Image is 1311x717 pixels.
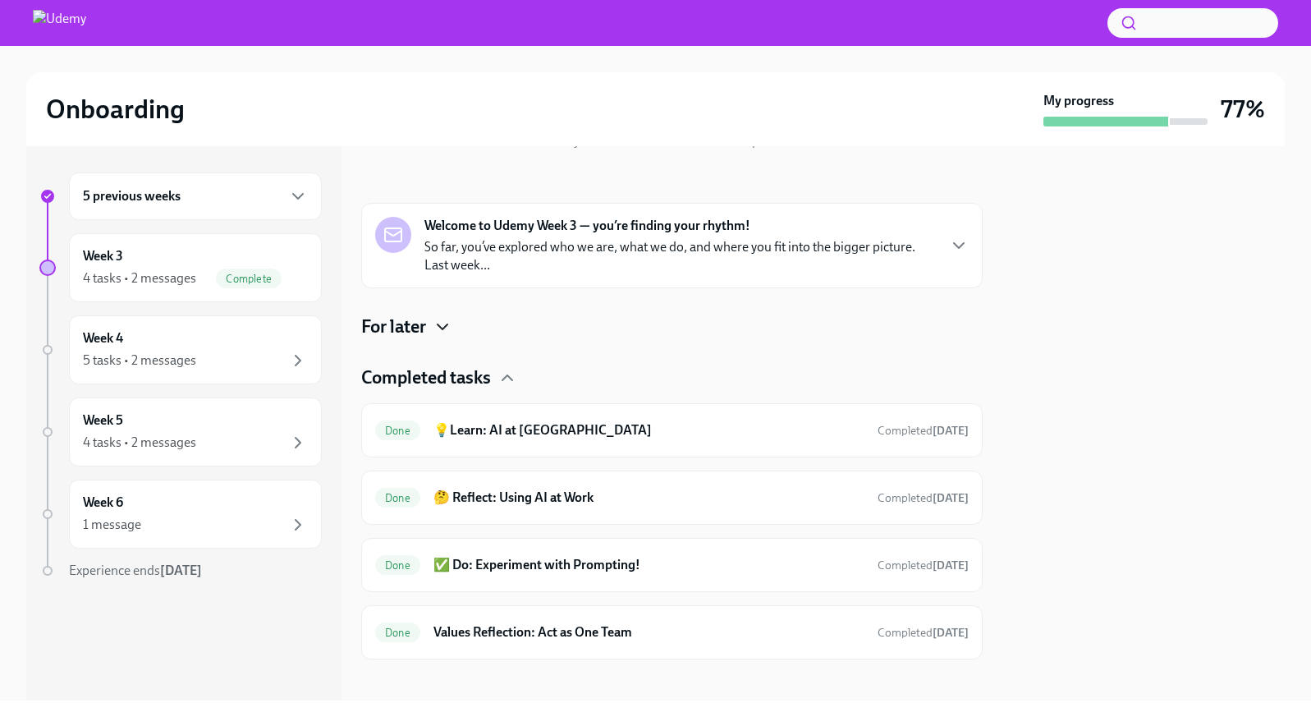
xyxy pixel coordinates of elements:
[424,217,750,235] strong: Welcome to Udemy Week 3 — you’re finding your rhythm!
[933,424,969,438] strong: [DATE]
[878,491,969,505] span: Completed
[375,492,420,504] span: Done
[375,552,969,578] a: Done✅ Do: Experiment with Prompting!Completed[DATE]
[878,558,969,572] span: Completed
[1043,92,1114,110] strong: My progress
[433,556,864,574] h6: ✅ Do: Experiment with Prompting!
[46,93,185,126] h2: Onboarding
[375,627,420,639] span: Done
[361,365,491,390] h4: Completed tasks
[878,625,969,641] span: August 28th, 2025 10:53
[361,315,983,339] div: For later
[83,434,196,452] div: 4 tasks • 2 messages
[69,563,202,578] span: Experience ends
[1221,94,1265,124] h3: 77%
[433,623,864,641] h6: Values Reflection: Act as One Team
[361,315,426,339] h4: For later
[39,480,322,549] a: Week 61 message
[933,626,969,640] strong: [DATE]
[83,187,181,205] h6: 5 previous weeks
[361,365,983,390] div: Completed tasks
[878,490,969,506] span: August 25th, 2025 15:21
[216,273,282,285] span: Complete
[424,238,936,274] p: So far, you’ve explored who we are, what we do, and where you fit into the bigger picture. Last w...
[878,424,969,438] span: Completed
[83,329,123,347] h6: Week 4
[375,485,969,511] a: Done🤔 Reflect: Using AI at WorkCompleted[DATE]
[433,421,864,439] h6: 💡Learn: AI at [GEOGRAPHIC_DATA]
[375,559,420,572] span: Done
[375,619,969,646] a: DoneValues Reflection: Act as One TeamCompleted[DATE]
[878,423,969,439] span: August 22nd, 2025 09:25
[160,563,202,578] strong: [DATE]
[878,558,969,573] span: August 25th, 2025 15:21
[33,10,86,36] img: Udemy
[39,398,322,467] a: Week 54 tasks • 2 messages
[878,626,969,640] span: Completed
[39,315,322,384] a: Week 45 tasks • 2 messages
[83,516,141,534] div: 1 message
[69,172,322,220] div: 5 previous weeks
[39,233,322,302] a: Week 34 tasks • 2 messagesComplete
[433,489,864,507] h6: 🤔 Reflect: Using AI at Work
[83,411,123,430] h6: Week 5
[83,269,196,287] div: 4 tasks • 2 messages
[83,494,123,512] h6: Week 6
[375,417,969,444] a: Done💡Learn: AI at [GEOGRAPHIC_DATA]Completed[DATE]
[83,247,123,265] h6: Week 3
[375,425,420,437] span: Done
[83,352,196,370] div: 5 tasks • 2 messages
[933,558,969,572] strong: [DATE]
[933,491,969,505] strong: [DATE]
